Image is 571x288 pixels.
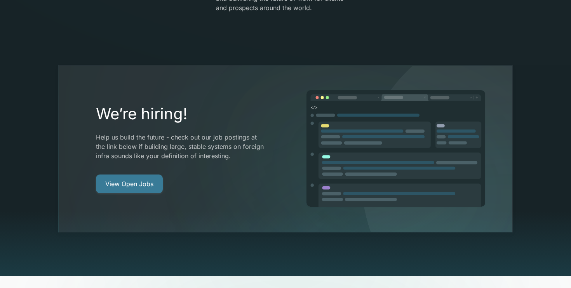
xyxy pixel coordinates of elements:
[532,251,571,288] iframe: Chat Widget
[306,90,486,208] img: image
[96,175,163,193] a: View Open Jobs
[96,133,266,161] p: Help us build the future - check out our job postings at the link below if building large, stable...
[96,105,266,123] h2: We’re hiring!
